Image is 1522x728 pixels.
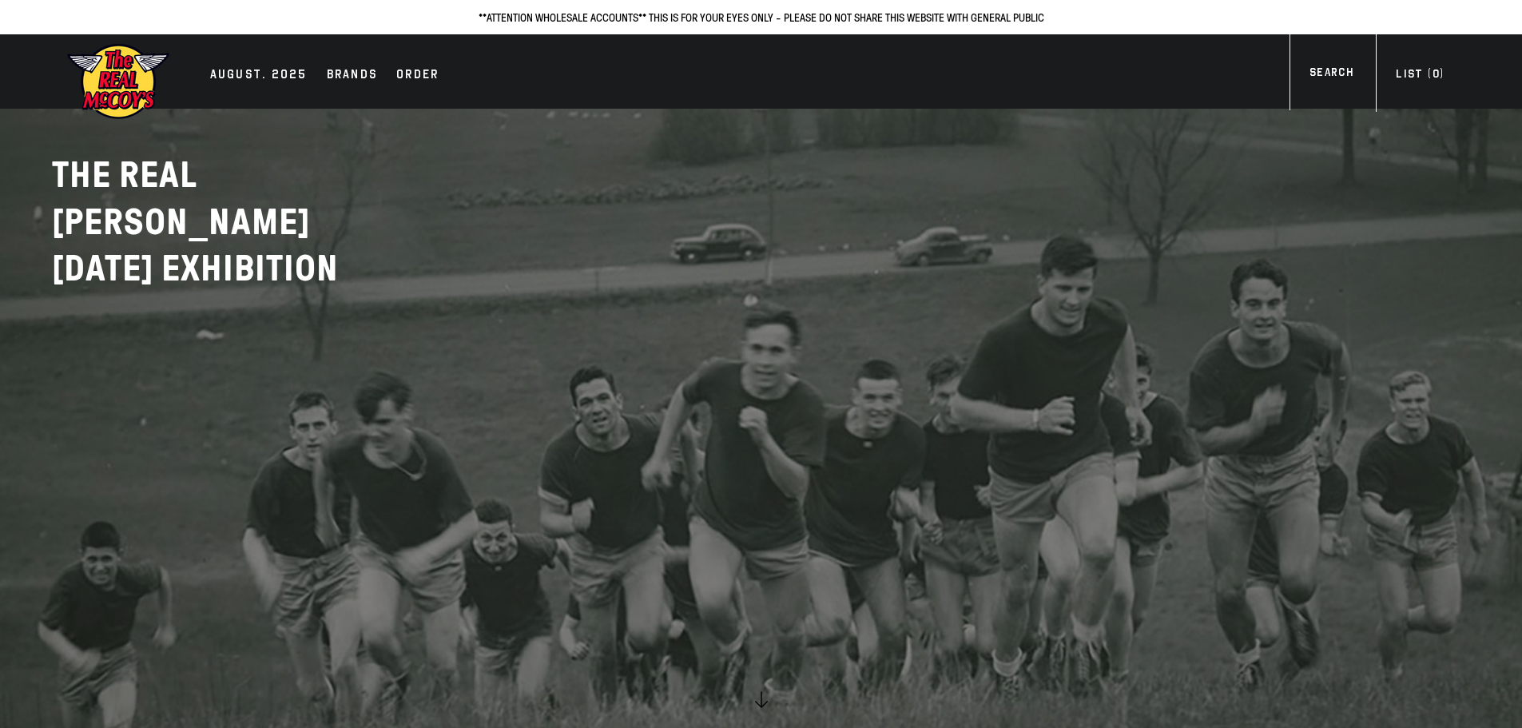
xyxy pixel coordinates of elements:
a: Search [1290,64,1373,86]
a: AUGUST. 2025 [202,65,316,87]
div: Brands [327,65,378,87]
a: Order [388,65,447,87]
div: List ( ) [1396,66,1444,87]
p: [DATE] EXHIBITION [52,245,451,292]
div: Order [396,65,439,87]
div: Search [1309,64,1353,86]
a: List (0) [1376,66,1464,87]
img: mccoys-exhibition [66,42,170,121]
span: 0 [1433,67,1440,81]
p: **ATTENTION WHOLESALE ACCOUNTS** THIS IS FOR YOUR EYES ONLY - PLEASE DO NOT SHARE THIS WEBSITE WI... [16,8,1506,26]
h2: THE REAL [PERSON_NAME] [52,152,451,292]
div: AUGUST. 2025 [210,65,308,87]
